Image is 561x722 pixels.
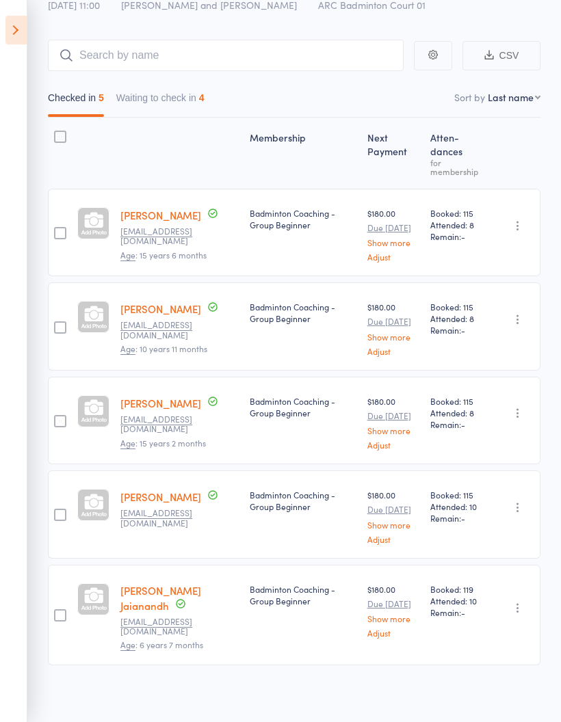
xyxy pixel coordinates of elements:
[461,324,465,336] span: -
[367,628,419,637] a: Adjust
[367,252,419,261] a: Adjust
[430,324,485,336] span: Remain:
[367,317,419,326] small: Due [DATE]
[120,343,207,355] span: : 10 years 11 months
[120,208,201,222] a: [PERSON_NAME]
[425,124,491,183] div: Atten­dances
[250,395,356,418] div: Badminton Coaching - Group Beginner
[367,332,419,341] a: Show more
[362,124,425,183] div: Next Payment
[461,512,465,524] span: -
[367,489,419,543] div: $180.00
[430,312,485,324] span: Attended: 8
[120,583,201,613] a: [PERSON_NAME] Jaianandh
[367,520,419,529] a: Show more
[120,249,207,261] span: : 15 years 6 months
[367,583,419,637] div: $180.00
[244,124,362,183] div: Membership
[367,505,419,514] small: Due [DATE]
[367,440,419,449] a: Adjust
[367,599,419,609] small: Due [DATE]
[367,347,419,356] a: Adjust
[99,92,104,103] div: 5
[120,490,201,504] a: [PERSON_NAME]
[430,219,485,230] span: Attended: 8
[250,583,356,606] div: Badminton Coaching - Group Beginner
[430,489,485,500] span: Booked: 115
[488,90,534,104] div: Last name
[430,301,485,312] span: Booked: 115
[430,158,485,176] div: for membership
[430,606,485,618] span: Remain:
[430,207,485,219] span: Booked: 115
[367,238,419,247] a: Show more
[116,85,205,117] button: Waiting to check in4
[367,614,419,623] a: Show more
[199,92,205,103] div: 4
[430,583,485,595] span: Booked: 119
[430,407,485,418] span: Attended: 8
[250,207,356,230] div: Badminton Coaching - Group Beginner
[367,223,419,232] small: Due [DATE]
[120,617,209,637] small: jaianandh07@gmail.com
[120,508,209,528] small: Sravankgolla@gmail.com
[250,489,356,512] div: Badminton Coaching - Group Beginner
[250,301,356,324] div: Badminton Coaching - Group Beginner
[367,535,419,544] a: Adjust
[461,418,465,430] span: -
[367,426,419,435] a: Show more
[367,207,419,261] div: $180.00
[48,40,404,71] input: Search by name
[367,395,419,449] div: $180.00
[48,85,104,117] button: Checked in5
[120,639,203,651] span: : 6 years 7 months
[430,595,485,606] span: Attended: 10
[461,606,465,618] span: -
[462,41,540,70] button: CSV
[367,411,419,420] small: Due [DATE]
[430,230,485,242] span: Remain:
[461,230,465,242] span: -
[120,320,209,340] small: zht2080@gmail.com
[367,301,419,355] div: $180.00
[120,414,209,434] small: g.pramod.kumar@gmail.com
[430,418,485,430] span: Remain:
[120,437,206,449] span: : 15 years 2 months
[430,512,485,524] span: Remain:
[120,226,209,246] small: vrbhangale@gmail.com
[454,90,485,104] label: Sort by
[430,395,485,407] span: Booked: 115
[120,302,201,316] a: [PERSON_NAME]
[120,396,201,410] a: [PERSON_NAME]
[430,500,485,512] span: Attended: 10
